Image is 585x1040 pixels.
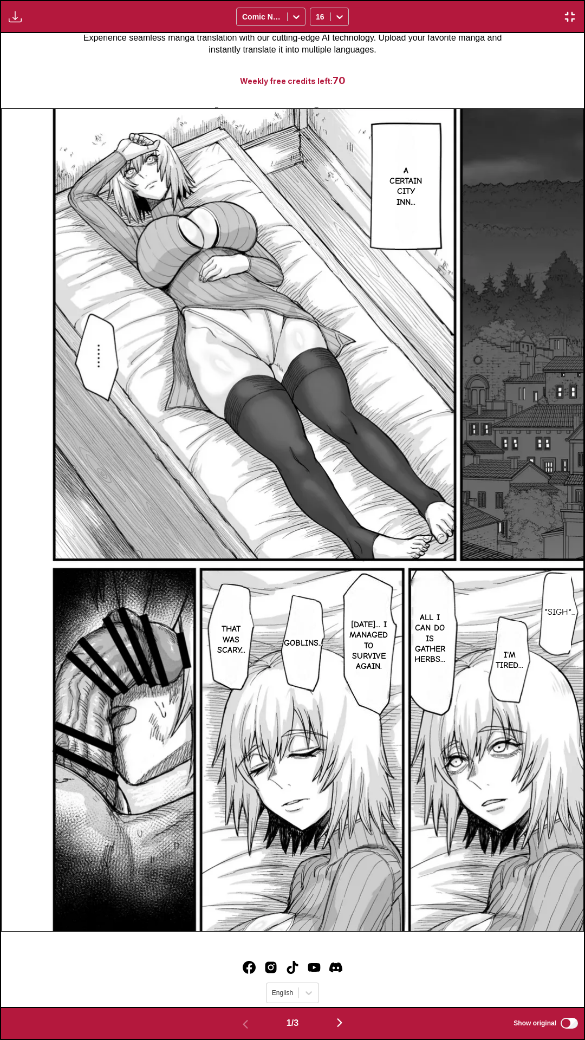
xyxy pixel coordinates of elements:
span: Show original [513,1019,556,1027]
p: That was scary... [215,622,248,658]
img: Manga Panel [1,108,584,931]
p: [DATE]... I managed to survive again. [347,617,391,674]
p: Goblins... [282,636,326,651]
p: All I can do is gather herbs... [408,610,452,667]
p: A certain city inn... [387,164,424,210]
input: Show original [561,1018,578,1029]
img: Download translated images [9,10,22,23]
img: Next page [333,1016,346,1029]
p: I'm tired... [493,648,525,673]
span: 1 / 3 [287,1018,298,1028]
img: Previous page [239,1018,252,1031]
